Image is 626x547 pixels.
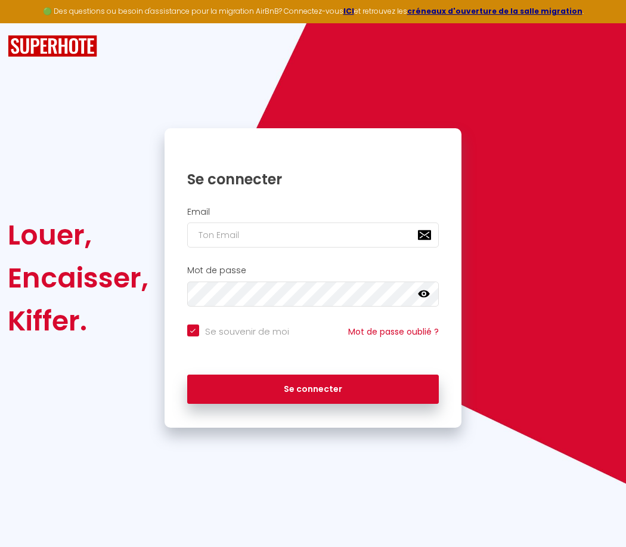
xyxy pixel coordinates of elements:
div: Louer, [8,214,148,256]
a: Mot de passe oublié ? [348,326,439,338]
a: créneaux d'ouverture de la salle migration [407,6,582,16]
input: Ton Email [187,222,439,248]
button: Se connecter [187,375,439,404]
h2: Email [187,207,439,217]
div: Encaisser, [8,256,148,299]
h2: Mot de passe [187,265,439,276]
h1: Se connecter [187,170,439,188]
div: Kiffer. [8,299,148,342]
a: ICI [343,6,354,16]
img: SuperHote logo [8,35,97,57]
